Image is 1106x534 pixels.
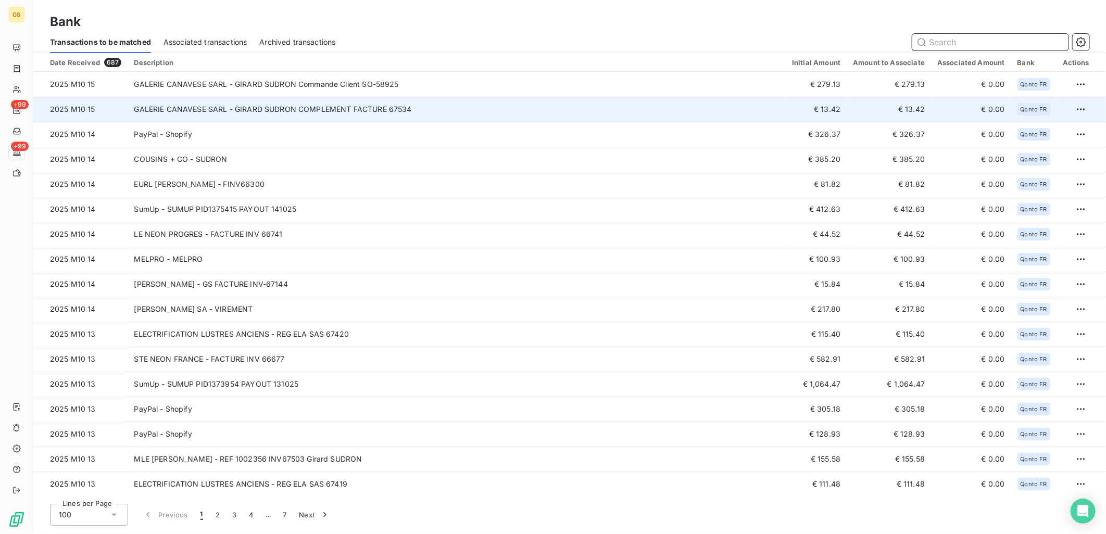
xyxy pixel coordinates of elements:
[931,297,1011,322] td: € 0.00
[1021,256,1047,262] span: Qonto FR
[1021,331,1047,337] span: Qonto FR
[1071,499,1096,524] div: Open Intercom Messenger
[931,397,1011,422] td: € 0.00
[33,347,128,372] td: 2025 M10 13
[128,72,786,97] td: GALERIE CANAVESE SARL - GIRARD SUDRON Commande Client SO-58925
[33,122,128,147] td: 2025 M10 14
[128,422,786,447] td: PayPal - Shopify
[786,347,847,372] td: € 582.91
[786,297,847,322] td: € 217.80
[786,372,847,397] td: € 1,064.47
[1021,156,1047,162] span: Qonto FR
[847,422,931,447] td: € 128.93
[931,447,1011,472] td: € 0.00
[243,504,260,526] button: 4
[134,58,780,67] div: Description
[33,297,128,322] td: 2025 M10 14
[847,72,931,97] td: € 279.13
[847,322,931,347] td: € 115.40
[931,97,1011,122] td: € 0.00
[1021,281,1047,287] span: Qonto FR
[786,147,847,172] td: € 385.20
[1021,231,1047,237] span: Qonto FR
[128,322,786,347] td: ELECTRIFICATION LUSTRES ANCIENS - REG ELA SAS 67420
[847,247,931,272] td: € 100.93
[786,222,847,247] td: € 44.52
[847,472,931,497] td: € 111.48
[128,222,786,247] td: LE NEON PROGRES - FACTURE INV 66741
[8,6,25,23] div: GS
[847,97,931,122] td: € 13.42
[786,72,847,97] td: € 279.13
[1021,81,1047,87] span: Qonto FR
[1021,431,1047,437] span: Qonto FR
[276,504,293,526] button: 7
[128,272,786,297] td: [PERSON_NAME] - GS FACTURE INV-67144
[937,58,1005,67] div: Associated Amount
[847,147,931,172] td: € 385.20
[128,247,786,272] td: MELPRO - MELPRO
[33,447,128,472] td: 2025 M10 13
[931,247,1011,272] td: € 0.00
[847,172,931,197] td: € 81.82
[1021,306,1047,312] span: Qonto FR
[128,472,786,497] td: ELECTRIFICATION LUSTRES ANCIENS - REG ELA SAS 67419
[1063,58,1089,67] div: Actions
[931,372,1011,397] td: € 0.00
[128,347,786,372] td: STE NEON FRANCE - FACTURE INV 66677
[786,272,847,297] td: € 15.84
[847,272,931,297] td: € 15.84
[931,172,1011,197] td: € 0.00
[33,322,128,347] td: 2025 M10 13
[847,222,931,247] td: € 44.52
[1021,106,1047,112] span: Qonto FR
[33,172,128,197] td: 2025 M10 14
[786,472,847,497] td: € 111.48
[33,472,128,497] td: 2025 M10 13
[293,504,336,526] button: Next
[1021,406,1047,412] span: Qonto FR
[847,297,931,322] td: € 217.80
[786,97,847,122] td: € 13.42
[853,58,925,67] div: Amount to Associate
[931,147,1011,172] td: € 0.00
[128,397,786,422] td: PayPal - Shopify
[33,147,128,172] td: 2025 M10 14
[128,372,786,397] td: SumUp - SUMUP PID1373954 PAYOUT 131025
[200,510,203,520] span: 1
[847,447,931,472] td: € 155.58
[164,37,247,47] span: Associated transactions
[847,347,931,372] td: € 582.91
[50,12,81,31] h3: Bank
[847,197,931,222] td: € 412.63
[33,97,128,122] td: 2025 M10 15
[786,247,847,272] td: € 100.93
[931,197,1011,222] td: € 0.00
[847,397,931,422] td: € 305.18
[194,504,209,526] button: 1
[931,72,1011,97] td: € 0.00
[1021,456,1047,462] span: Qonto FR
[786,122,847,147] td: € 326.37
[931,222,1011,247] td: € 0.00
[786,397,847,422] td: € 305.18
[259,37,335,47] span: Archived transactions
[1021,356,1047,362] span: Qonto FR
[33,247,128,272] td: 2025 M10 14
[33,397,128,422] td: 2025 M10 13
[786,422,847,447] td: € 128.93
[792,58,840,67] div: Initial Amount
[128,122,786,147] td: PayPal - Shopify
[128,97,786,122] td: GALERIE CANAVESE SARL - GIRARD SUDRON COMPLEMENT FACTURE 67534
[33,372,128,397] td: 2025 M10 13
[33,197,128,222] td: 2025 M10 14
[33,72,128,97] td: 2025 M10 15
[912,34,1069,50] input: Search
[1021,131,1047,137] span: Qonto FR
[59,510,71,520] span: 100
[104,58,121,67] span: 687
[931,272,1011,297] td: € 0.00
[226,504,243,526] button: 3
[1021,181,1047,187] span: Qonto FR
[33,422,128,447] td: 2025 M10 13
